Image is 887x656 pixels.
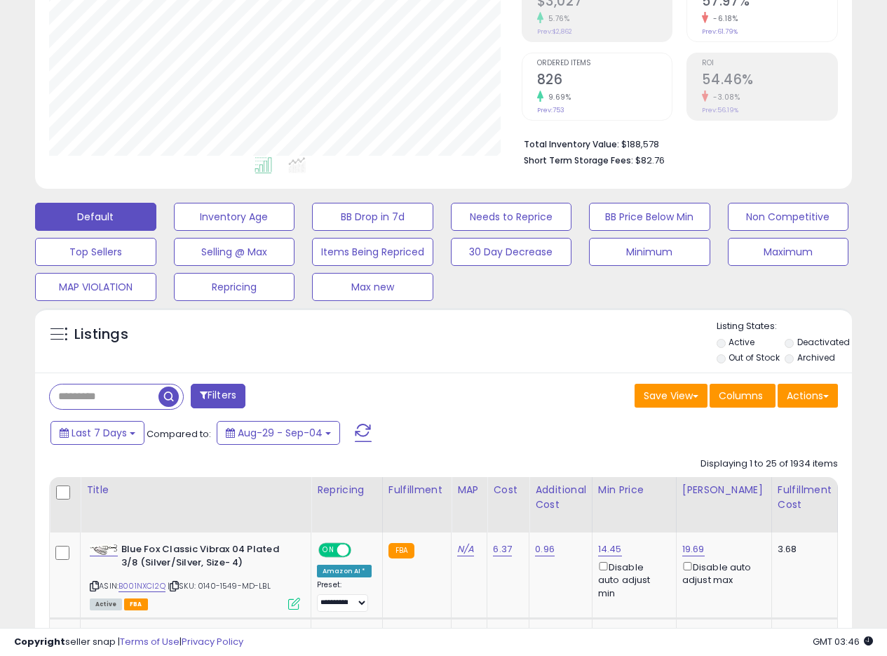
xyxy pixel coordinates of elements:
button: Default [35,203,156,231]
small: 5.76% [543,13,570,24]
small: FBA [388,543,414,558]
a: 14.45 [598,542,622,556]
button: Save View [635,384,707,408]
span: | SKU: 0140-1549-MD-LBL [168,580,271,591]
button: Top Sellers [35,238,156,266]
a: 0.96 [535,542,555,556]
span: Last 7 Days [72,426,127,440]
div: Disable auto adjust min [598,559,665,600]
button: Repricing [174,273,295,301]
button: Aug-29 - Sep-04 [217,421,340,445]
div: Title [86,483,305,497]
div: Disable auto adjust max [682,559,761,587]
button: 30 Day Decrease [451,238,572,266]
div: Amazon AI * [317,565,372,577]
b: Total Inventory Value: [524,138,619,150]
h5: Listings [74,325,128,344]
div: seller snap | | [14,636,243,649]
button: BB Drop in 7d [312,203,433,231]
div: Repricing [317,483,377,497]
div: Min Price [598,483,670,497]
small: Prev: $2,862 [537,27,572,36]
span: Aug-29 - Sep-04 [238,426,323,440]
a: 6.37 [493,542,512,556]
b: Blue Fox Classic Vibrax 04 Plated 3/8 (Silver/Silver, Size- 4) [121,543,292,573]
div: Displaying 1 to 25 of 1934 items [700,457,838,471]
span: Ordered Items [537,60,672,67]
button: Needs to Reprice [451,203,572,231]
div: MAP [457,483,481,497]
button: Columns [710,384,776,408]
div: Fulfillment Cost [778,483,832,512]
button: Selling @ Max [174,238,295,266]
small: 9.69% [543,92,571,102]
span: ROI [702,60,837,67]
label: Archived [797,352,835,363]
div: 3.68 [778,543,827,556]
a: 19.69 [682,542,705,556]
span: Columns [719,389,763,403]
p: Listing States: [717,320,852,333]
b: Short Term Storage Fees: [524,154,633,166]
small: Prev: 56.19% [702,106,738,114]
small: Prev: 753 [537,106,564,114]
button: Maximum [728,238,849,266]
button: MAP VIOLATION [35,273,156,301]
button: Inventory Age [174,203,295,231]
small: -6.18% [708,13,738,24]
a: Privacy Policy [182,635,243,648]
button: Non Competitive [728,203,849,231]
span: $82.76 [635,154,665,167]
span: OFF [349,544,372,556]
label: Deactivated [797,336,850,348]
label: Active [729,336,754,348]
a: B001NXCI2Q [119,580,165,592]
span: Compared to: [147,427,211,441]
span: 2025-09-12 03:46 GMT [813,635,873,648]
div: ASIN: [90,543,300,608]
button: Max new [312,273,433,301]
small: Prev: 61.79% [702,27,738,36]
div: Cost [493,483,523,497]
strong: Copyright [14,635,65,648]
button: Minimum [589,238,710,266]
div: [PERSON_NAME] [682,483,766,497]
button: Items Being Repriced [312,238,433,266]
a: Terms of Use [120,635,180,648]
button: Last 7 Days [50,421,144,445]
a: N/A [457,542,474,556]
li: $188,578 [524,135,827,152]
small: -3.08% [708,92,740,102]
button: Actions [778,384,838,408]
h2: 826 [537,72,672,91]
label: Out of Stock [729,352,780,363]
button: BB Price Below Min [589,203,710,231]
div: Fulfillment [388,483,445,497]
span: ON [320,544,337,556]
button: Filters [191,384,245,408]
div: Preset: [317,580,372,612]
div: Additional Cost [535,483,586,512]
img: 31ZxxsE4OiL._SL40_.jpg [90,544,118,556]
h2: 54.46% [702,72,837,91]
span: FBA [124,598,148,610]
span: All listings currently available for purchase on Amazon [90,598,122,610]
